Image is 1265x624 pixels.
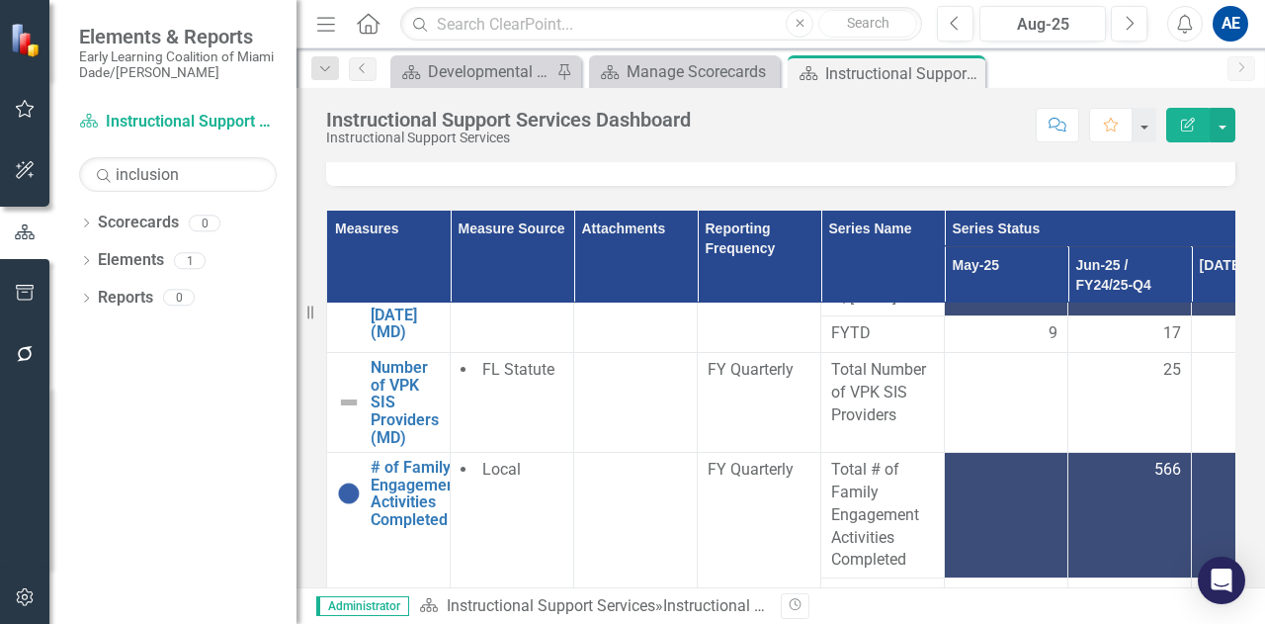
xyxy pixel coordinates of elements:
span: Outreach Calls [831,584,934,607]
a: Instructional Support Services [447,596,655,615]
a: Scorecards [98,212,179,234]
td: Double-Click to Edit [1068,579,1192,615]
td: Double-Click to Edit [821,579,945,615]
span: Administrator [316,596,409,616]
div: Aug-25 [986,13,1099,37]
span: Search [847,15,889,31]
a: Developmental Screening Program [395,59,551,84]
td: Double-Click to Edit Right Click for Context Menu [327,353,451,453]
span: 320 [1154,584,1181,607]
span: Local [482,460,521,479]
button: Aug-25 [979,6,1106,42]
span: FL Statute [482,360,554,379]
span: Total Number of VPK SIS Providers [831,359,934,427]
div: Instructional Support Services Dashboard [825,61,980,86]
small: Early Learning Coalition of Miami Dade/[PERSON_NAME] [79,48,277,81]
span: 566 [1154,459,1181,482]
div: 0 [163,290,195,307]
div: 0 [189,215,220,231]
span: 25 [1163,359,1181,382]
img: No Information [337,482,361,505]
span: Total # of Family Engagement Activities Completed [831,459,934,572]
div: Manage Scorecards [627,59,775,84]
button: Search [818,10,917,38]
a: Manage Scorecards [594,59,775,84]
a: Instructional Support Services [79,111,277,134]
td: Double-Click to Edit [821,353,945,453]
input: Search Below... [79,157,277,192]
span: FYTD [831,322,934,345]
td: Double-Click to Edit [451,353,574,453]
div: FY Quarterly [708,459,810,482]
a: Reports [98,287,153,310]
div: 1 [174,252,206,269]
div: Instructional Support Services Dashboard [663,596,953,615]
a: # of Family Engagement Activities Completed [371,459,461,528]
td: Double-Click to Edit [698,353,821,453]
input: Search ClearPoint... [400,7,922,42]
img: Not Defined [337,391,361,414]
div: » [419,595,766,618]
span: 17 [1163,322,1181,345]
span: Elements & Reports [79,25,277,48]
td: Double-Click to Edit [574,353,698,453]
button: AE [1213,6,1248,42]
span: 9 [1049,322,1057,345]
div: Open Intercom Messenger [1198,557,1245,604]
div: Instructional Support Services [326,131,691,145]
div: FY Quarterly [708,359,810,382]
td: Double-Click to Edit [1068,353,1192,453]
a: Number of VPK SIS Providers (MD) [371,359,440,446]
div: Developmental Screening Program [428,59,551,84]
a: Number of VPK SIS Child Enrollments Processed [DATE] (MD) [371,220,456,341]
img: ClearPoint Strategy [10,23,44,57]
div: Instructional Support Services Dashboard [326,109,691,131]
a: Elements [98,249,164,272]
